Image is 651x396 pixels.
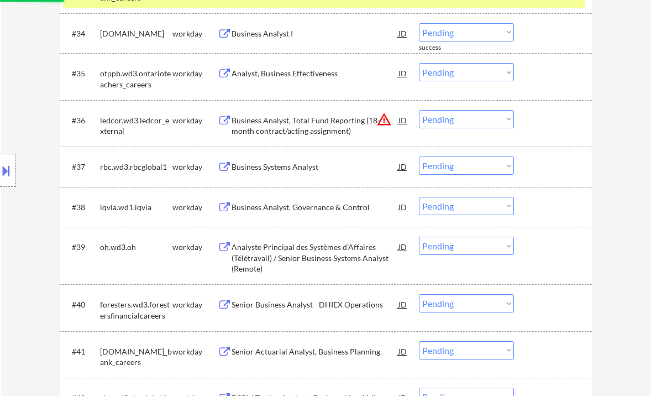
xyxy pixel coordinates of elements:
[172,299,218,310] div: workday
[232,68,398,79] div: Analyst, Business Effectiveness
[232,202,398,213] div: Business Analyst, Governance & Control
[397,157,408,176] div: JD
[419,43,463,53] div: success
[172,346,218,357] div: workday
[232,242,398,274] div: Analyste Principal des Systèmes d’Affaires (Télétravail) / Senior Business Systems Analyst (Remote)
[397,294,408,314] div: JD
[100,346,172,368] div: [DOMAIN_NAME]_bank_careers
[232,28,398,39] div: Business Analyst I
[397,237,408,257] div: JD
[232,115,398,137] div: Business Analyst, Total Fund Reporting (18-month contract/acting assignment)
[232,346,398,357] div: Senior Actuarial Analyst, Business Planning
[397,197,408,217] div: JD
[172,28,218,39] div: workday
[397,63,408,83] div: JD
[72,299,91,310] div: #40
[397,341,408,361] div: JD
[72,28,91,39] div: #34
[100,28,172,39] div: [DOMAIN_NAME]
[397,110,408,130] div: JD
[397,23,408,43] div: JD
[376,112,392,127] button: warning_amber
[100,299,172,321] div: foresters.wd3.forestersfinancialcareers
[72,346,91,357] div: #41
[232,161,398,173] div: Business Systems Analyst
[232,299,398,310] div: Senior Business Analyst - DHIEX Operations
